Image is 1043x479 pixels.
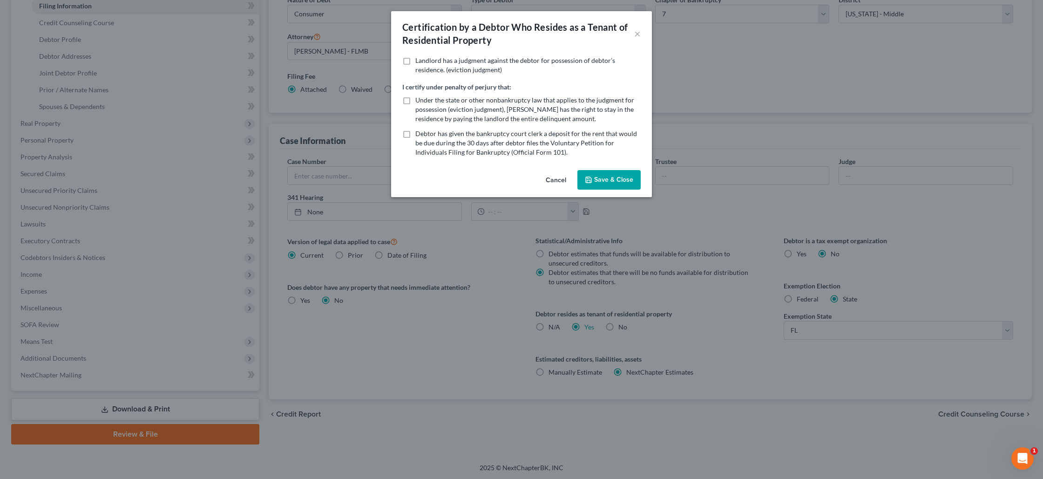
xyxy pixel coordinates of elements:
label: I certify under penalty of perjury that: [402,82,511,92]
button: × [634,28,641,39]
button: Cancel [538,171,574,190]
span: Debtor has given the bankruptcy court clerk a deposit for the rent that would be due during the 3... [415,130,637,156]
iframe: Intercom live chat [1011,447,1034,470]
span: 1 [1030,447,1038,455]
div: Certification by a Debtor Who Resides as a Tenant of Residential Property [402,21,634,47]
span: Landlord has a judgment against the debtor for possession of debtor’s residence. (eviction judgment) [415,56,615,74]
span: Under the state or other nonbankruptcy law that applies to the judgment for possession (eviction ... [415,96,634,123]
button: Save & Close [577,170,641,190]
